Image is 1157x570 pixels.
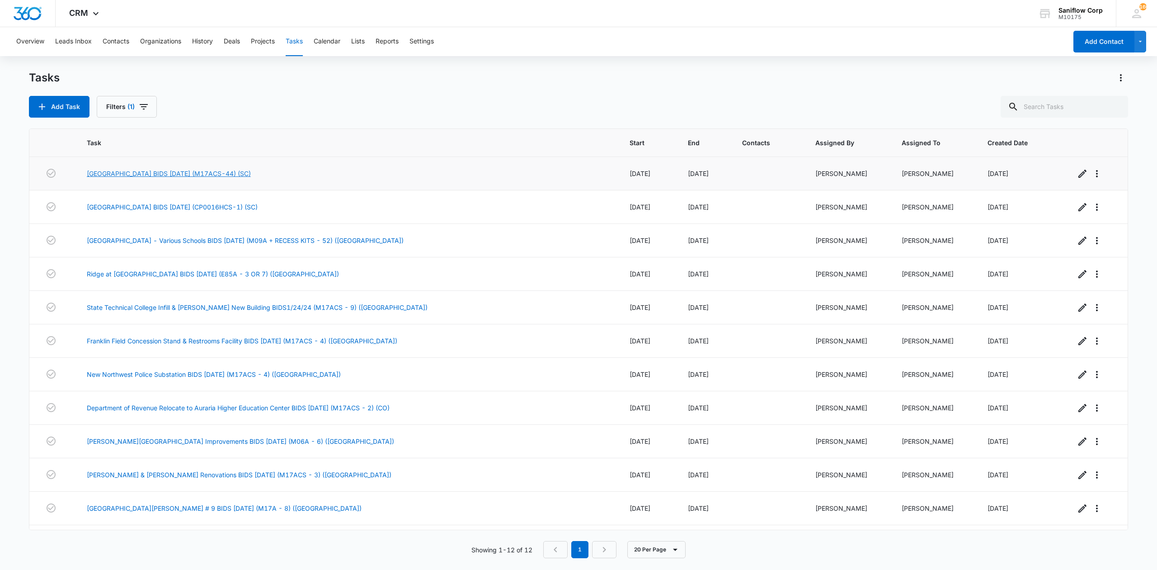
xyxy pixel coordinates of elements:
[988,504,1008,512] span: [DATE]
[688,170,709,177] span: [DATE]
[688,270,709,278] span: [DATE]
[988,471,1008,479] span: [DATE]
[627,541,686,558] button: 20 Per Page
[87,269,339,279] a: Ridge at [GEOGRAPHIC_DATA] BIDS [DATE] (E85A - 3 OR 7) ([GEOGRAPHIC_DATA])
[630,270,650,278] span: [DATE]
[815,403,880,413] div: [PERSON_NAME]
[988,203,1008,211] span: [DATE]
[902,403,966,413] div: [PERSON_NAME]
[815,437,880,446] div: [PERSON_NAME]
[87,470,391,480] a: [PERSON_NAME] & [PERSON_NAME] Renovations BIDS [DATE] (M17ACS - 3) ([GEOGRAPHIC_DATA])
[988,237,1008,244] span: [DATE]
[1139,3,1147,10] span: 160
[815,303,880,312] div: [PERSON_NAME]
[1139,3,1147,10] div: notifications count
[1114,71,1128,85] button: Actions
[471,545,532,555] p: Showing 1-12 of 12
[543,541,616,558] nav: Pagination
[902,236,966,245] div: [PERSON_NAME]
[902,370,966,379] div: [PERSON_NAME]
[29,96,89,118] button: Add Task
[688,138,707,147] span: End
[630,404,650,412] span: [DATE]
[630,138,653,147] span: Start
[87,336,397,346] a: Franklin Field Concession Stand & Restrooms Facility BIDS [DATE] (M17ACS - 4) ([GEOGRAPHIC_DATA])
[630,304,650,311] span: [DATE]
[988,337,1008,345] span: [DATE]
[688,404,709,412] span: [DATE]
[815,169,880,178] div: [PERSON_NAME]
[87,403,390,413] a: Department of Revenue Relocate to Auraria Higher Education Center BIDS [DATE] (M17ACS - 2) (CO)
[688,471,709,479] span: [DATE]
[988,170,1008,177] span: [DATE]
[1058,14,1103,20] div: account id
[815,236,880,245] div: [PERSON_NAME]
[630,370,650,378] span: [DATE]
[87,437,394,446] a: [PERSON_NAME][GEOGRAPHIC_DATA] Improvements BIDS [DATE] (M06A - 6) ([GEOGRAPHIC_DATA])
[251,27,275,56] button: Projects
[286,27,303,56] button: Tasks
[630,471,650,479] span: [DATE]
[1058,7,1103,14] div: account name
[688,237,709,244] span: [DATE]
[902,269,966,279] div: [PERSON_NAME]
[630,504,650,512] span: [DATE]
[630,203,650,211] span: [DATE]
[988,404,1008,412] span: [DATE]
[1073,31,1134,52] button: Add Contact
[902,437,966,446] div: [PERSON_NAME]
[815,138,866,147] span: Assigned By
[902,470,966,480] div: [PERSON_NAME]
[902,202,966,212] div: [PERSON_NAME]
[688,203,709,211] span: [DATE]
[815,503,880,513] div: [PERSON_NAME]
[1001,96,1128,118] input: Search Tasks
[988,270,1008,278] span: [DATE]
[902,138,953,147] span: Assigned To
[815,269,880,279] div: [PERSON_NAME]
[87,370,341,379] a: New Northwest Police Substation BIDS [DATE] (M17ACS - 4) ([GEOGRAPHIC_DATA])
[376,27,399,56] button: Reports
[87,503,362,513] a: [GEOGRAPHIC_DATA][PERSON_NAME] # 9 BIDS [DATE] (M17A - 8) ([GEOGRAPHIC_DATA])
[688,504,709,512] span: [DATE]
[630,237,650,244] span: [DATE]
[29,71,60,85] h1: Tasks
[314,27,340,56] button: Calendar
[688,370,709,378] span: [DATE]
[87,169,251,178] a: [GEOGRAPHIC_DATA] BIDS [DATE] (M17ACS-44) (SC)
[351,27,365,56] button: Lists
[87,138,595,147] span: Task
[988,437,1008,445] span: [DATE]
[409,27,434,56] button: Settings
[988,304,1008,311] span: [DATE]
[87,202,258,212] a: [GEOGRAPHIC_DATA] BIDS [DATE] (CP0016HCS-1) (SC)
[742,138,781,147] span: Contacts
[55,27,92,56] button: Leads Inbox
[988,138,1040,147] span: Created Date
[192,27,213,56] button: History
[87,303,428,312] a: State Technical College Infill & [PERSON_NAME] New Building BIDS1/24/24 (M17ACS - 9) ([GEOGRAPHIC...
[630,170,650,177] span: [DATE]
[140,27,181,56] button: Organizations
[815,336,880,346] div: [PERSON_NAME]
[127,104,135,110] span: (1)
[97,96,157,118] button: Filters(1)
[688,304,709,311] span: [DATE]
[630,337,650,345] span: [DATE]
[16,27,44,56] button: Overview
[688,337,709,345] span: [DATE]
[69,8,88,18] span: CRM
[815,202,880,212] div: [PERSON_NAME]
[902,303,966,312] div: [PERSON_NAME]
[103,27,129,56] button: Contacts
[902,503,966,513] div: [PERSON_NAME]
[571,541,588,558] em: 1
[87,236,404,245] a: [GEOGRAPHIC_DATA] - Various Schools BIDS [DATE] (M09A + RECESS KITS - 52) ([GEOGRAPHIC_DATA])
[630,437,650,445] span: [DATE]
[902,169,966,178] div: [PERSON_NAME]
[815,370,880,379] div: [PERSON_NAME]
[815,470,880,480] div: [PERSON_NAME]
[224,27,240,56] button: Deals
[688,437,709,445] span: [DATE]
[988,370,1008,378] span: [DATE]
